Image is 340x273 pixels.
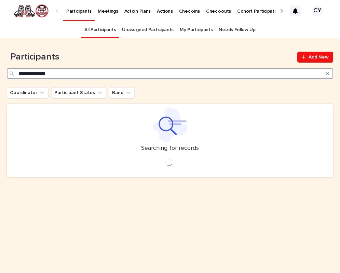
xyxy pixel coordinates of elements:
img: rNyI97lYS1uoOg9yXW8k [14,4,49,18]
a: Add New [297,52,333,63]
span: Add New [309,55,329,60]
input: Search [7,68,333,79]
button: Coordinator [7,87,49,98]
a: Needs Follow Up [219,22,255,38]
h1: Participants [7,52,293,63]
div: CY [312,5,323,16]
p: Searching for records [141,145,199,152]
button: Participant Status [51,87,106,98]
a: My Participants [180,22,213,38]
a: Unassigned Participants [122,22,174,38]
button: Band [109,87,135,98]
a: All Participants [84,22,116,38]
